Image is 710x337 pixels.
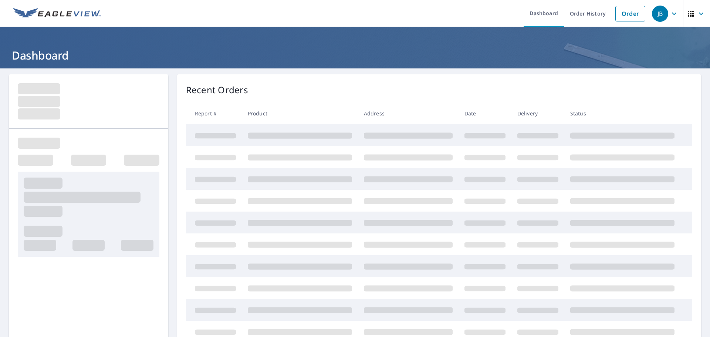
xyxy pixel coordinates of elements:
[564,102,680,124] th: Status
[186,102,242,124] th: Report #
[186,83,248,97] p: Recent Orders
[358,102,459,124] th: Address
[511,102,564,124] th: Delivery
[13,8,101,19] img: EV Logo
[242,102,358,124] th: Product
[9,48,701,63] h1: Dashboard
[459,102,511,124] th: Date
[615,6,645,21] a: Order
[652,6,668,22] div: JB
